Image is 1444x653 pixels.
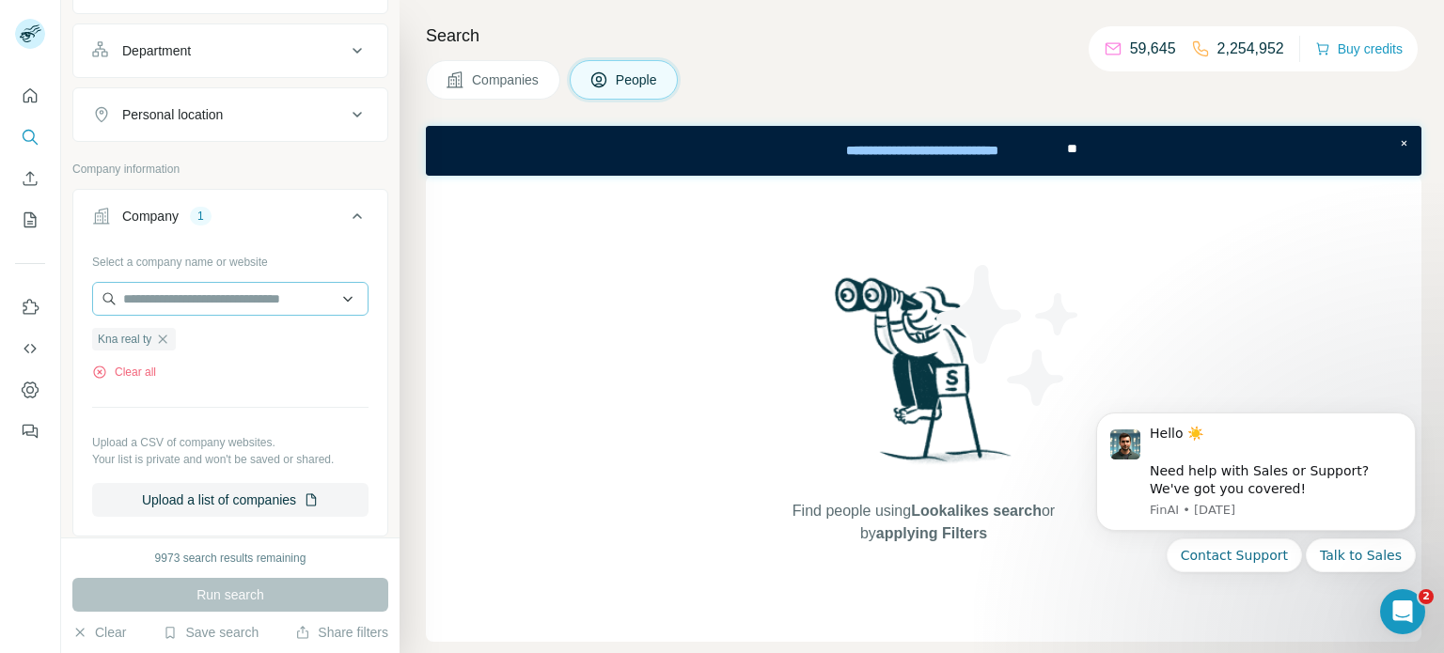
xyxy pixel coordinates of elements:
[92,451,369,468] p: Your list is private and won't be saved or shared.
[826,272,1022,482] img: Surfe Illustration - Woman searching with binoculars
[15,332,45,365] button: Use Surfe API
[190,208,212,225] div: 1
[1380,589,1425,634] iframe: Intercom live chat
[73,194,387,246] button: Company1
[426,126,1421,176] iframe: Banner
[15,162,45,195] button: Enrich CSV
[1419,589,1434,604] span: 2
[472,70,541,89] span: Companies
[92,483,369,517] button: Upload a list of companies
[15,203,45,237] button: My lists
[426,23,1421,49] h4: Search
[295,623,388,642] button: Share filters
[72,623,126,642] button: Clear
[1315,36,1403,62] button: Buy credits
[15,120,45,154] button: Search
[15,79,45,113] button: Quick start
[616,70,659,89] span: People
[122,207,179,225] div: Company
[163,623,259,642] button: Save search
[911,503,1042,519] span: Lookalikes search
[92,434,369,451] p: Upload a CSV of company websites.
[1217,38,1284,60] p: 2,254,952
[15,373,45,407] button: Dashboard
[92,246,369,271] div: Select a company name or website
[122,105,223,124] div: Personal location
[98,331,151,348] span: Kna real ty
[924,251,1093,420] img: Surfe Illustration - Stars
[876,525,987,541] span: applying Filters
[15,290,45,324] button: Use Surfe on LinkedIn
[773,500,1074,545] span: Find people using or by
[1068,390,1444,644] iframe: Intercom notifications message
[15,414,45,448] button: Feedback
[155,550,306,567] div: 9973 search results remaining
[92,364,156,381] button: Clear all
[73,28,387,73] button: Department
[122,41,191,60] div: Department
[1130,38,1176,60] p: 59,645
[73,92,387,137] button: Personal location
[72,161,388,178] p: Company information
